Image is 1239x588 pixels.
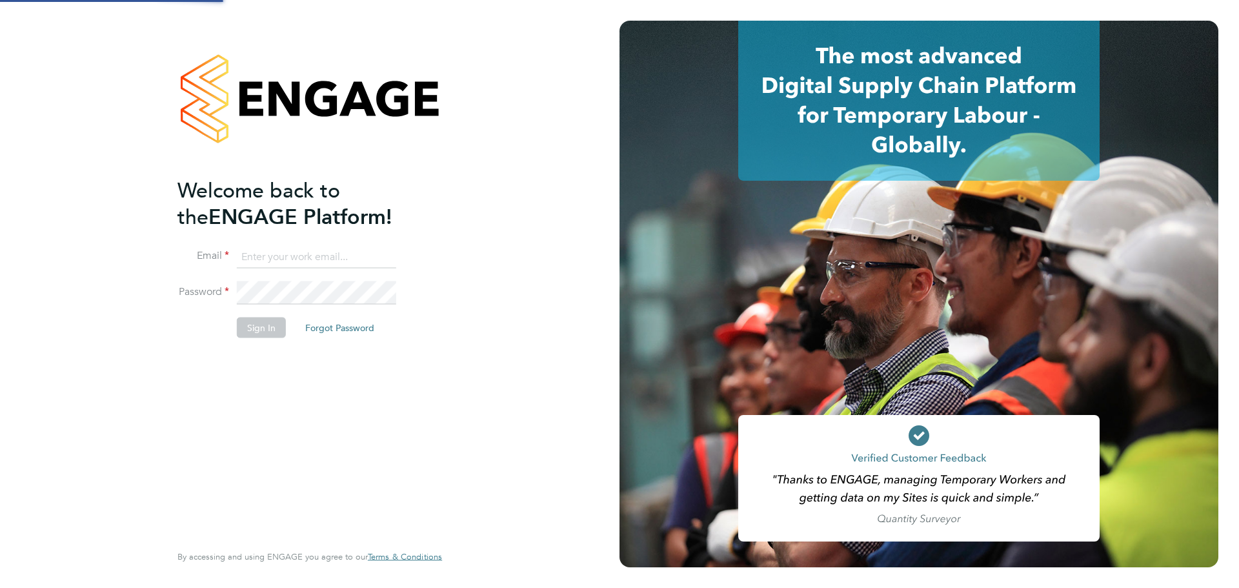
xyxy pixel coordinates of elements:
span: By accessing and using ENGAGE you agree to our [177,551,442,562]
span: Welcome back to the [177,177,340,229]
label: Password [177,285,229,299]
h2: ENGAGE Platform! [177,177,429,230]
label: Email [177,249,229,263]
input: Enter your work email... [237,245,396,269]
span: Terms & Conditions [368,551,442,562]
button: Sign In [237,318,286,338]
a: Terms & Conditions [368,552,442,562]
button: Forgot Password [295,318,385,338]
